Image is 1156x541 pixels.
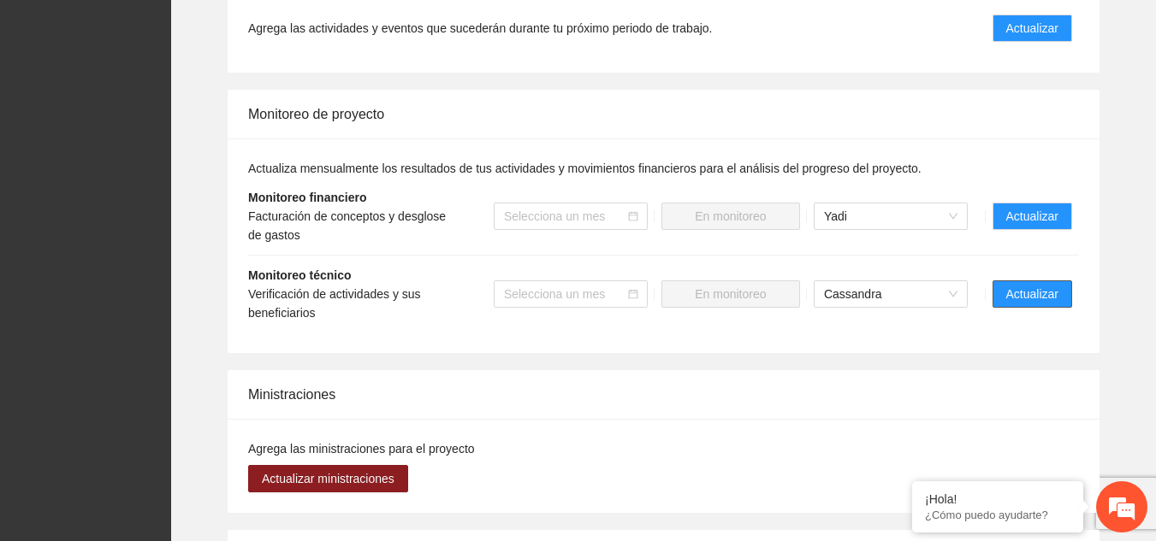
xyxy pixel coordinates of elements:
[993,15,1072,42] button: Actualizar
[248,370,1079,419] div: Ministraciones
[99,174,236,347] span: Estamos en línea.
[1006,285,1058,303] span: Actualizar
[628,211,638,221] span: calendar
[281,9,322,50] div: Minimizar ventana de chat en vivo
[248,268,352,282] strong: Monitoreo técnico
[248,472,408,485] a: Actualizar ministraciones
[1006,19,1058,38] span: Actualizar
[824,203,957,229] span: Yadi
[262,469,394,488] span: Actualizar ministraciones
[248,90,1079,138] div: Monitoreo de proyecto
[248,162,922,175] span: Actualiza mensualmente los resultados de tus actividades y movimientos financieros para el anális...
[1006,207,1058,226] span: Actualizar
[993,203,1072,230] button: Actualizar
[925,509,1070,521] p: ¿Cómo puedo ayudarte?
[925,492,1070,506] div: ¡Hola!
[248,191,366,204] strong: Monitoreo financiero
[9,360,326,420] textarea: Escriba su mensaje y pulse “Intro”
[248,209,446,242] span: Facturación de conceptos y desglose de gastos
[89,87,288,109] div: Chatee con nosotros ahora
[248,19,712,38] span: Agrega las actividades y eventos que sucederán durante tu próximo periodo de trabajo.
[824,281,957,307] span: Cassandra
[248,465,408,492] button: Actualizar ministraciones
[628,289,638,299] span: calendar
[248,287,421,320] span: Verificación de actividades y sus beneficiarios
[993,280,1072,308] button: Actualizar
[248,442,475,456] span: Agrega las ministraciones para el proyecto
